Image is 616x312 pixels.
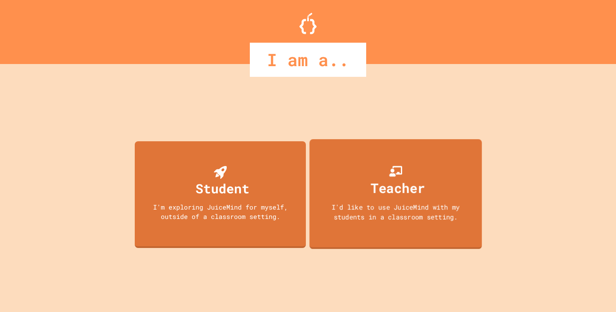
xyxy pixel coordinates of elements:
img: Logo.svg [299,13,317,34]
div: I'd like to use JuiceMind with my students in a classroom setting. [318,202,474,222]
div: Teacher [371,178,425,197]
div: I am a.. [250,43,366,77]
div: I'm exploring JuiceMind for myself, outside of a classroom setting. [143,202,297,222]
div: Student [195,179,249,198]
